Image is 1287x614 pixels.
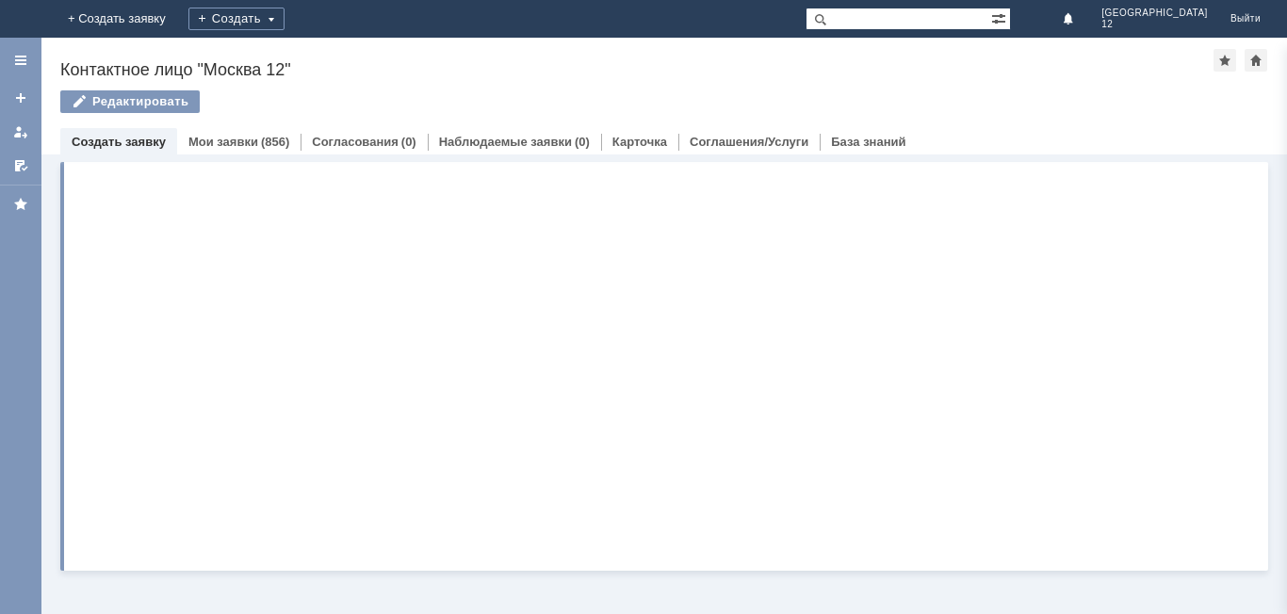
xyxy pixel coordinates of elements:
[991,8,1010,26] span: Расширенный поиск
[6,83,36,113] a: Создать заявку
[261,135,289,149] div: (856)
[312,135,399,149] a: Согласования
[188,135,258,149] a: Мои заявки
[1101,19,1208,30] span: 12
[612,135,667,149] a: Карточка
[72,135,166,149] a: Создать заявку
[831,135,905,149] a: База знаний
[6,151,36,181] a: Мои согласования
[575,135,590,149] div: (0)
[439,135,572,149] a: Наблюдаемые заявки
[690,135,808,149] a: Соглашения/Услуги
[60,60,1214,79] div: Контактное лицо "Москва 12"
[6,117,36,147] a: Мои заявки
[1214,49,1236,72] div: Добавить в избранное
[1101,8,1208,19] span: [GEOGRAPHIC_DATA]
[1245,49,1267,72] div: Сделать домашней страницей
[401,135,416,149] div: (0)
[188,8,285,30] div: Создать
